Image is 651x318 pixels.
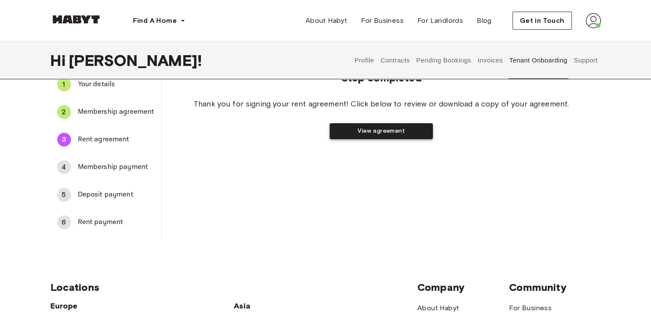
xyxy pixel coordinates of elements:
div: 4 [57,160,71,174]
button: View agreement [330,123,433,139]
button: Find A Home [126,12,192,29]
span: Hi [50,51,69,69]
a: View agreement [189,123,574,139]
span: Blog [477,16,492,26]
a: For Landlords [410,12,470,29]
span: Rent agreement [78,134,154,145]
span: Europe [50,301,234,311]
span: About Habyt [305,16,347,26]
a: About Habyt [299,12,354,29]
span: Find A Home [133,16,177,26]
div: 2 [57,105,71,119]
div: 2Membership agreement [50,102,161,122]
div: user profile tabs [351,41,601,79]
div: 3Rent agreement [50,129,161,150]
button: Pending Bookings [415,41,472,79]
div: 1 [57,78,71,91]
a: Blog [470,12,499,29]
div: 6Rent payment [50,212,161,233]
div: 6 [57,215,71,229]
div: 1Your details [50,74,161,95]
button: Contracts [379,41,411,79]
span: Company [417,281,509,294]
span: Your details [78,79,154,90]
button: Profile [353,41,375,79]
span: For Business [361,16,404,26]
img: avatar [586,13,601,28]
span: Community [509,281,601,294]
div: 4Membership payment [50,157,161,178]
span: Membership payment [78,162,154,172]
button: Get in Touch [512,12,572,30]
button: Invoices [477,41,504,79]
span: For Landlords [417,16,463,26]
span: Asia [234,301,325,311]
span: Membership agreement [78,107,154,117]
span: Thank you for signing your rent agreement! Click below to review or download a copy of your agree... [189,98,574,109]
a: For Business [354,12,410,29]
span: [PERSON_NAME] ! [69,51,202,69]
a: About Habyt [417,303,459,313]
span: Get in Touch [520,16,565,26]
img: Habyt [50,15,102,24]
a: For Business [509,303,552,313]
button: Support [573,41,599,79]
div: 3 [57,133,71,147]
button: Tenant Onboarding [508,41,568,79]
div: 5 [57,188,71,202]
span: Locations [50,281,417,294]
span: Rent payment [78,217,154,228]
span: Deposit payment [78,190,154,200]
div: 5Deposit payment [50,184,161,205]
